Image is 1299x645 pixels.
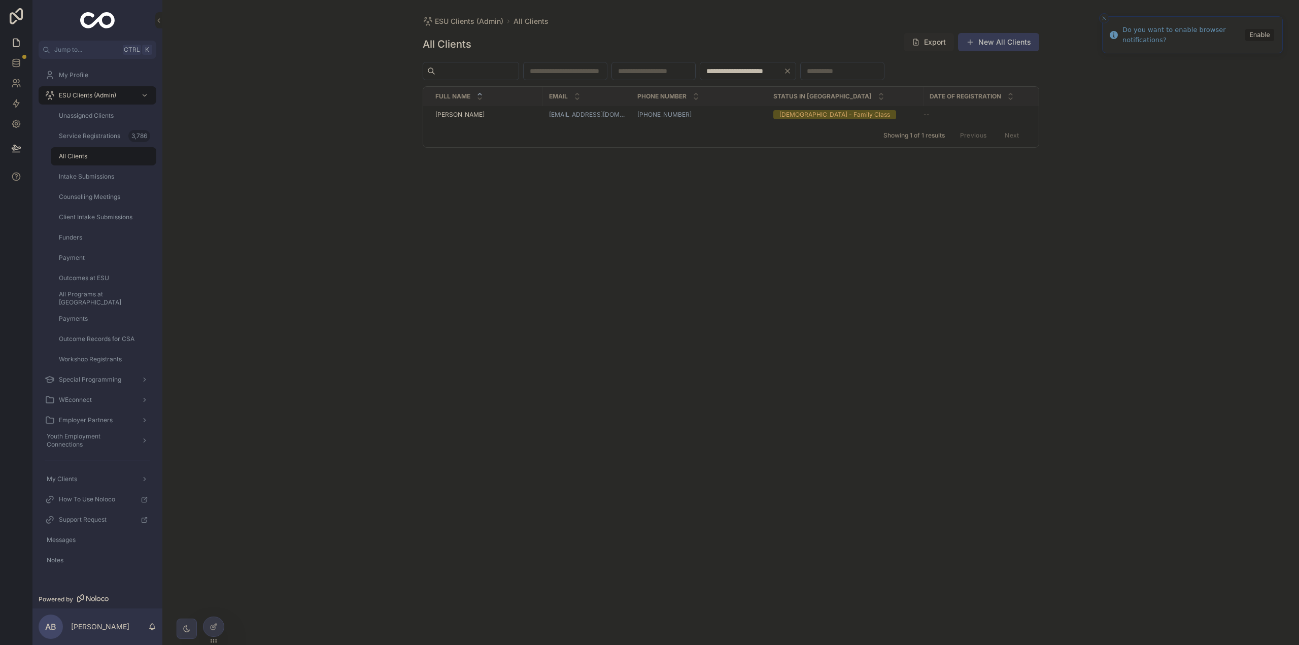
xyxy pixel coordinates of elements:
span: Service Registrations [59,132,120,140]
span: Jump to... [54,46,119,54]
a: My Clients [39,470,156,488]
span: Payment [59,254,85,262]
a: [PHONE_NUMBER] [637,111,692,119]
a: WEconnect [39,391,156,409]
img: App logo [80,12,115,28]
a: Powered by [32,590,162,608]
span: Counselling Meetings [59,193,120,201]
button: Clear [783,67,796,75]
span: -- [924,111,930,119]
a: Client Intake Submissions [51,208,156,226]
span: Payments [59,315,88,323]
button: Jump to...CtrlK [39,41,156,59]
a: Employer Partners [39,411,156,429]
span: K [143,46,151,54]
span: How To Use Noloco [59,495,115,503]
span: All Clients [59,152,87,160]
a: Outcome Records for CSA [51,330,156,348]
div: 3,786 [128,130,150,142]
button: Enable [1245,29,1274,41]
span: Client Intake Submissions [59,213,132,221]
span: Ctrl [123,45,141,55]
span: Status in [GEOGRAPHIC_DATA] [773,92,872,100]
a: Messages [39,531,156,549]
span: Special Programming [59,376,121,384]
span: Unassigned Clients [59,112,114,120]
a: All Clients [514,16,549,26]
a: Unassigned Clients [51,107,156,125]
a: [EMAIL_ADDRESS][DOMAIN_NAME] [549,111,625,119]
button: Close toast [1099,13,1109,23]
div: Do you want to enable browser notifications? [1122,25,1242,45]
a: [PERSON_NAME] [435,111,537,119]
a: Service Registrations3,786 [51,127,156,145]
a: Intake Submissions [51,167,156,186]
a: Payment [51,249,156,267]
a: Payments [51,310,156,328]
a: All Programs at [GEOGRAPHIC_DATA] [51,289,156,308]
span: ESU Clients (Admin) [59,91,116,99]
a: How To Use Noloco [39,490,156,508]
span: Showing 1 of 1 results [883,131,945,140]
a: Youth Employment Connections [39,431,156,450]
span: Full Name [435,92,470,100]
a: My Profile [39,66,156,84]
a: -- [924,111,1042,119]
p: [PERSON_NAME] [71,622,129,632]
a: ESU Clients (Admin) [423,16,503,26]
a: Outcomes at ESU [51,269,156,287]
span: ESU Clients (Admin) [435,16,503,26]
span: Powered by [39,595,73,603]
a: Funders [51,228,156,247]
span: Outcome Records for CSA [59,335,134,343]
button: New All Clients [958,33,1039,51]
h1: All Clients [423,37,471,51]
span: All Programs at [GEOGRAPHIC_DATA] [59,290,146,307]
span: [PERSON_NAME] [435,111,485,119]
div: [DEMOGRAPHIC_DATA] - Family Class [779,110,890,119]
span: Youth Employment Connections [47,432,133,449]
span: WEconnect [59,396,92,404]
a: ESU Clients (Admin) [39,86,156,105]
a: [PHONE_NUMBER] [637,111,761,119]
span: Date of Registration [930,92,1001,100]
span: Phone Number [637,92,687,100]
span: Notes [47,556,63,564]
span: Funders [59,233,82,242]
span: Intake Submissions [59,173,114,181]
a: Counselling Meetings [51,188,156,206]
div: scrollable content [32,59,162,583]
span: AB [45,621,56,633]
span: My Clients [47,475,77,483]
span: Messages [47,536,76,544]
span: Support Request [59,516,107,524]
button: Export [904,33,954,51]
span: My Profile [59,71,88,79]
span: Outcomes at ESU [59,274,109,282]
a: All Clients [51,147,156,165]
a: Workshop Registrants [51,350,156,368]
a: Notes [39,551,156,569]
span: Workshop Registrants [59,355,122,363]
a: [DEMOGRAPHIC_DATA] - Family Class [773,110,917,119]
a: Support Request [39,511,156,529]
span: Email [549,92,568,100]
a: Special Programming [39,370,156,389]
span: Employer Partners [59,416,113,424]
